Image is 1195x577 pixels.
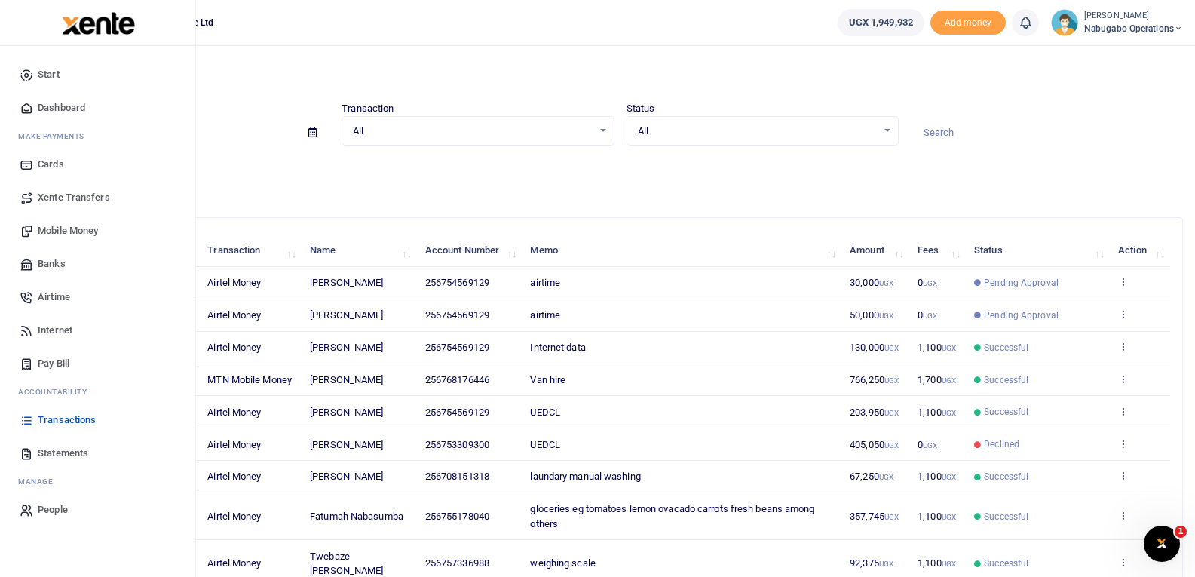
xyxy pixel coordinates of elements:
span: Airtel Money [207,309,261,321]
span: Airtel Money [207,439,261,450]
a: Statements [12,437,183,470]
span: [PERSON_NAME] [310,309,383,321]
span: 130,000 [850,342,899,353]
small: [PERSON_NAME] [1084,10,1183,23]
span: All [638,124,877,139]
span: 256753309300 [425,439,489,450]
span: Successful [984,405,1028,419]
span: 203,950 [850,407,899,418]
span: 1,700 [918,374,956,385]
span: 256755178040 [425,511,489,522]
span: Statements [38,446,88,461]
th: Action: activate to sort column ascending [1110,235,1170,267]
small: UGX [884,441,899,450]
span: Pay Bill [38,356,69,371]
span: Fatumah Nabasumba [310,511,403,522]
span: 1 [1175,526,1187,538]
img: logo-large [62,12,135,35]
a: Mobile Money [12,214,183,247]
span: Nabugabo operations [1084,22,1183,35]
span: UEDCL [530,407,560,418]
small: UGX [884,513,899,521]
span: Mobile Money [38,223,98,238]
span: 1,100 [918,407,956,418]
span: [PERSON_NAME] [310,374,383,385]
small: UGX [923,279,937,287]
small: UGX [923,441,937,450]
a: Cards [12,148,183,181]
a: profile-user [PERSON_NAME] Nabugabo operations [1051,9,1183,36]
span: 30,000 [850,277,893,288]
small: UGX [884,344,899,352]
span: Cards [38,157,64,172]
small: UGX [879,279,893,287]
img: profile-user [1051,9,1078,36]
span: 0 [918,277,937,288]
span: 1,100 [918,342,956,353]
span: Transactions [38,413,96,428]
span: 405,050 [850,439,899,450]
span: Airtel Money [207,407,261,418]
span: 92,375 [850,557,893,569]
span: airtime [530,309,560,321]
span: 256754569129 [425,277,489,288]
span: 766,250 [850,374,899,385]
small: UGX [942,376,956,385]
small: UGX [884,409,899,417]
small: UGX [942,344,956,352]
span: ake Payments [26,130,84,142]
small: UGX [879,560,893,568]
a: Banks [12,247,183,281]
small: UGX [923,312,937,320]
th: Memo: activate to sort column ascending [522,235,841,267]
small: UGX [942,513,956,521]
span: anage [26,476,54,487]
small: UGX [942,409,956,417]
iframe: Intercom live chat [1144,526,1180,562]
small: UGX [942,473,956,481]
li: M [12,124,183,148]
a: UGX 1,949,932 [838,9,924,36]
span: Airtel Money [207,277,261,288]
span: Pending Approval [984,308,1059,322]
span: Successful [984,510,1028,523]
span: 256757336988 [425,557,489,569]
th: Status: activate to sort column ascending [966,235,1110,267]
a: Pay Bill [12,347,183,380]
th: Transaction: activate to sort column ascending [199,235,302,267]
span: Start [38,67,60,82]
span: Declined [984,437,1019,451]
span: Airtel Money [207,511,261,522]
span: Pending Approval [984,276,1059,290]
span: 1,100 [918,511,956,522]
a: Airtime [12,281,183,314]
label: Status [627,101,655,116]
span: Airtime [38,290,70,305]
li: Toup your wallet [930,11,1006,35]
span: Internet data [530,342,585,353]
span: Van hire [530,374,565,385]
span: Dashboard [38,100,85,115]
span: airtime [530,277,560,288]
li: M [12,470,183,493]
span: MTN Mobile Money [207,374,292,385]
span: [PERSON_NAME] [310,277,383,288]
label: Transaction [342,101,394,116]
span: Airtel Money [207,342,261,353]
li: Wallet ballance [832,9,930,36]
a: Start [12,58,183,91]
span: 256768176446 [425,374,489,385]
a: logo-small logo-large logo-large [60,17,135,28]
span: 1,100 [918,557,956,569]
p: Download [57,164,1183,180]
small: UGX [884,376,899,385]
a: Add money [930,16,1006,27]
span: Successful [984,557,1028,570]
span: Successful [984,470,1028,483]
span: Xente Transfers [38,190,110,205]
span: 256754569129 [425,342,489,353]
input: Search [911,120,1183,146]
span: [PERSON_NAME] [310,407,383,418]
span: Add money [930,11,1006,35]
span: laundary manual washing [530,471,640,482]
